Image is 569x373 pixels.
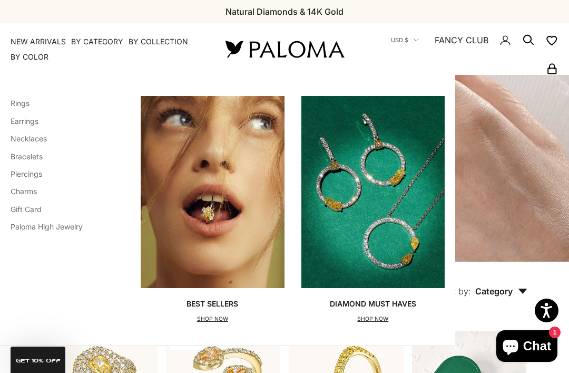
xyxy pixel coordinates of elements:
a: Paloma High Jewelry [11,222,83,231]
a: FANCY CLUB [435,33,488,47]
a: Necklaces [11,134,47,143]
p: Natural Diamonds & 14K Gold [225,5,344,18]
a: Best SellersSHOP NOW [141,96,284,324]
a: Gift Card [11,205,42,214]
button: Sort by: Category [416,262,552,306]
a: Charms [11,187,37,196]
p: Diamond Must Haves [330,299,416,309]
a: Rings [11,99,30,108]
inbox-online-store-chat: Shopify online store chat [493,330,561,365]
summary: By Category [71,36,123,47]
summary: By Collection [129,36,188,47]
a: Earrings [11,117,38,126]
span: GET 10% Off [16,358,61,364]
a: Diamond Must HavesSHOP NOW [301,96,445,324]
a: NEW ARRIVALS [11,36,66,47]
p: Best Sellers [187,299,238,309]
span: Category [475,286,527,297]
div: GET 10% Off [11,347,65,373]
a: Bracelets [11,152,43,161]
p: SHOP NOW [187,314,238,324]
nav: Secondary navigation [369,23,558,75]
span: USD $ [391,35,408,45]
p: SHOP NOW [330,314,416,324]
summary: By Color [11,52,48,62]
button: USD $ [391,35,419,45]
span: Sort by: [440,286,471,297]
nav: Primary navigation [11,36,200,62]
a: Piercings [11,169,42,178]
